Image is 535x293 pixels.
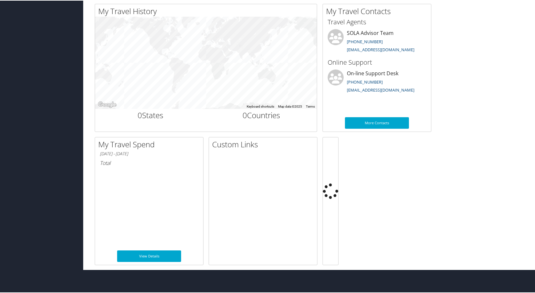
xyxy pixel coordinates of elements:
[98,138,203,149] h2: My Travel Spend
[347,86,414,92] a: [EMAIL_ADDRESS][DOMAIN_NAME]
[345,117,409,128] a: More Contacts
[326,5,431,16] h2: My Travel Contacts
[100,109,201,120] h2: States
[347,38,383,44] a: [PHONE_NUMBER]
[347,78,383,84] a: [PHONE_NUMBER]
[324,69,429,95] li: On-line Support Desk
[324,28,429,55] li: SOLA Advisor Team
[138,109,142,120] span: 0
[247,104,274,108] button: Keyboard shortcuts
[97,100,118,108] a: Open this area in Google Maps (opens a new window)
[117,250,181,261] a: View Details
[347,46,414,52] a: [EMAIL_ADDRESS][DOMAIN_NAME]
[278,104,302,108] span: Map data ©2025
[212,138,317,149] h2: Custom Links
[98,5,317,16] h2: My Travel History
[97,100,118,108] img: Google
[306,104,315,108] a: Terms (opens in new tab)
[100,150,198,156] h6: [DATE] - [DATE]
[243,109,247,120] span: 0
[328,57,426,66] h3: Online Support
[211,109,312,120] h2: Countries
[328,17,426,26] h3: Travel Agents
[100,159,198,166] h6: Total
